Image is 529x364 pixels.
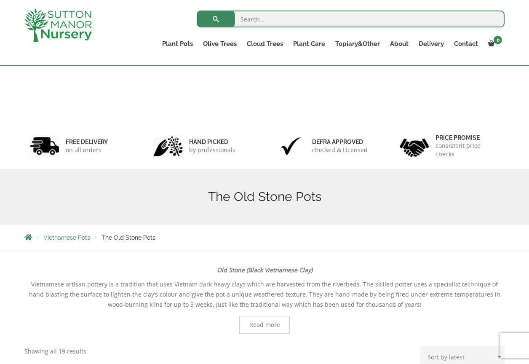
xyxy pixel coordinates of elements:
a: Plant Pots [157,38,198,50]
span: 0 [494,36,502,44]
h6: Defra approved [312,138,368,146]
a: Contact [449,38,483,50]
a: Topiary&Other [330,38,385,50]
h1: The Old Stone Pots [24,189,505,204]
span: Read more [249,322,280,328]
p: Showing all 19 results [24,346,86,356]
img: 2.jpg [153,135,183,157]
img: 3.jpg [276,135,306,157]
a: Cloud Trees [242,38,288,50]
p: on all orders [66,146,108,154]
a: About [385,38,414,50]
img: 4.jpg [400,133,429,159]
strong: Old Stone (Black Vietnamese Clay) [217,266,313,274]
span: The Old Stone Pots [102,234,155,241]
h6: Price promise [435,134,500,142]
p: by professionals [189,146,235,154]
a: Plant Care [288,38,330,50]
p: Vietnamese artisan pottery is a tradition that uses Vietnam dark heavy clays which are harvested ... [24,279,505,310]
nav: Breadcrumbs [24,234,505,241]
a: 0 [483,38,505,50]
p: consistent price checks [435,142,500,158]
a: Delivery [414,38,449,50]
a: Olive Trees [198,38,242,50]
img: logo [24,8,92,42]
input: Search... [197,11,505,27]
h6: hand picked [189,138,235,146]
p: checked & Licensed [312,146,368,154]
a: Vietnamese Pots [43,234,90,241]
img: 1.jpg [30,135,59,157]
h6: FREE DELIVERY [66,138,108,146]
